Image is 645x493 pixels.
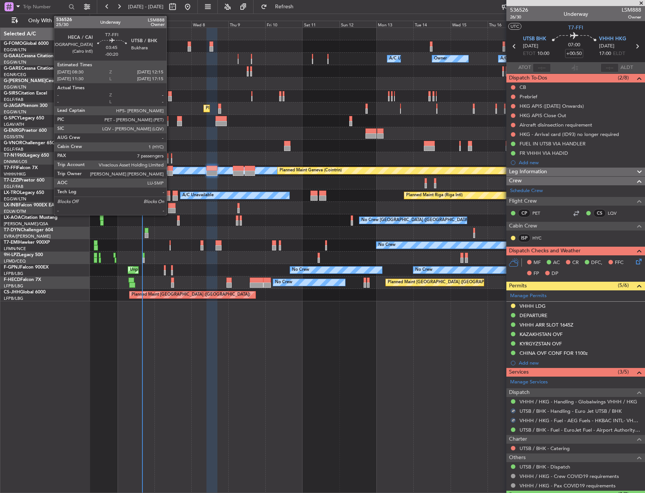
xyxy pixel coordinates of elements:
a: G-GAALCessna Citation XLS+ [4,54,66,58]
input: Trip Number [23,1,66,12]
div: KAZAKHSTAN OVF [520,331,562,337]
div: Thu 9 [228,21,265,27]
span: CS-JHH [4,290,20,295]
div: VHHH LDG [520,303,546,309]
a: EGGW/LTN [4,47,26,53]
span: LX-TRO [4,191,20,195]
a: EGGW/LTN [4,109,26,115]
div: Owner [434,53,447,64]
div: Sun 12 [339,21,376,27]
span: G-[PERSON_NAME] [4,79,46,83]
a: HYC [532,235,549,241]
div: Planned Maint [GEOGRAPHIC_DATA] ([GEOGRAPHIC_DATA]) [131,289,250,301]
a: Manage Services [510,379,548,386]
span: 10:00 [537,50,549,58]
span: FP [533,270,539,278]
div: No Crew [415,264,433,276]
span: ATOT [518,64,531,72]
div: Tue 7 [154,21,191,27]
span: UTSB BHK [523,35,546,43]
span: (2/8) [618,74,629,82]
div: Planned Maint Geneva (Cointrin) [280,165,342,176]
a: EGNR/CEG [4,72,26,78]
span: Only With Activity [20,18,79,23]
a: LX-AOACitation Mustang [4,215,58,220]
span: ETOT [523,50,535,58]
a: VHHH / HKG - Handling - Globalwings VHHH / HKG [520,398,637,405]
div: Aircraft disinsection requirement [520,122,592,128]
div: CP [518,209,530,217]
div: No Crew [GEOGRAPHIC_DATA] ([GEOGRAPHIC_DATA]) [361,215,470,226]
div: Wed 8 [191,21,228,27]
div: CS [593,209,606,217]
a: LQV [608,210,625,217]
div: A/C Unavailable [182,190,214,201]
a: T7-FFIFalcon 7X [4,166,38,170]
span: Crew [509,177,522,185]
span: Dispatch [509,388,530,397]
span: VHHH HKG [599,35,626,43]
a: EGLF/FAB [4,147,23,152]
a: LFMD/CEQ [4,258,26,264]
span: 9H-LPZ [4,253,19,257]
a: EGGW/LTN [4,60,26,65]
div: CHINA OVF CONF FOR 1100z [520,350,588,356]
a: UTSB / BHK - Handling - Euro Jet UTSB / BHK [520,408,622,414]
span: G-GAAL [4,54,21,58]
a: CS-JHHGlobal 6000 [4,290,46,295]
a: 9H-LPZLegacy 500 [4,253,43,257]
div: Unplanned Maint [GEOGRAPHIC_DATA] ([GEOGRAPHIC_DATA]) [130,264,254,276]
div: Planned Maint [GEOGRAPHIC_DATA] ([GEOGRAPHIC_DATA]) [388,277,506,288]
a: G-VNORChallenger 650 [4,141,55,145]
a: DNMM/LOS [4,159,27,165]
div: HKG APIS Close Out [520,112,566,119]
div: No Crew [292,264,309,276]
span: Charter [509,435,527,444]
a: T7-LZZIPraetor 600 [4,178,44,183]
a: EVRA/[PERSON_NAME] [4,234,50,239]
a: PET [532,210,549,217]
span: G-JAGA [4,104,21,108]
a: EGGW/LTN [4,196,26,202]
span: T7-DYN [4,228,21,232]
div: Wed 15 [451,21,488,27]
a: EGSS/STN [4,134,24,140]
a: LFPB/LBG [4,296,23,301]
span: MF [533,259,541,267]
span: (5/6) [618,281,629,289]
span: G-SIRS [4,91,18,96]
span: LX-AOA [4,215,21,220]
div: ISP [518,234,530,242]
span: G-GARE [4,66,21,71]
a: G-JAGAPhenom 300 [4,104,47,108]
div: Planned Maint Riga (Riga Intl) [406,190,463,201]
span: Dispatch Checks and Weather [509,247,581,255]
span: T7-FFI [4,166,17,170]
div: [DATE] [91,15,104,21]
span: (3/5) [618,368,629,376]
span: 07:00 [568,41,580,49]
a: Manage Permits [510,292,547,300]
span: Refresh [269,4,300,9]
span: Flight Crew [509,197,537,206]
div: A/C Unavailable [389,53,420,64]
div: HKG APIS ([DATE] Onwards) [520,103,584,109]
div: Planned Maint [GEOGRAPHIC_DATA] ([GEOGRAPHIC_DATA]) [206,103,324,114]
a: UTSB / BHK - Fuel - EuroJet Fuel - Airport Authority - UTSB / BHK [520,427,641,433]
a: VHHH / HKG - Crew COVID19 requirements [520,473,619,479]
a: VHHH / HKG - Fuel - AEG Fuels - HKBAC INTL- VHHH / HKG [520,417,641,424]
span: ALDT [621,64,633,72]
span: Leg Information [509,168,547,176]
span: DP [552,270,558,278]
div: Sun 5 [80,21,117,27]
span: G-FOMO [4,41,23,46]
a: LFPB/LBG [4,271,23,276]
a: Schedule Crew [510,187,543,195]
input: --:-- [533,63,551,72]
span: AC [553,259,560,267]
a: G-SPCYLegacy 650 [4,116,44,121]
a: G-SIRSCitation Excel [4,91,47,96]
div: No Crew [378,240,396,251]
div: KYRGYZSTAN OVF [520,340,562,347]
div: Underway [564,10,588,18]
